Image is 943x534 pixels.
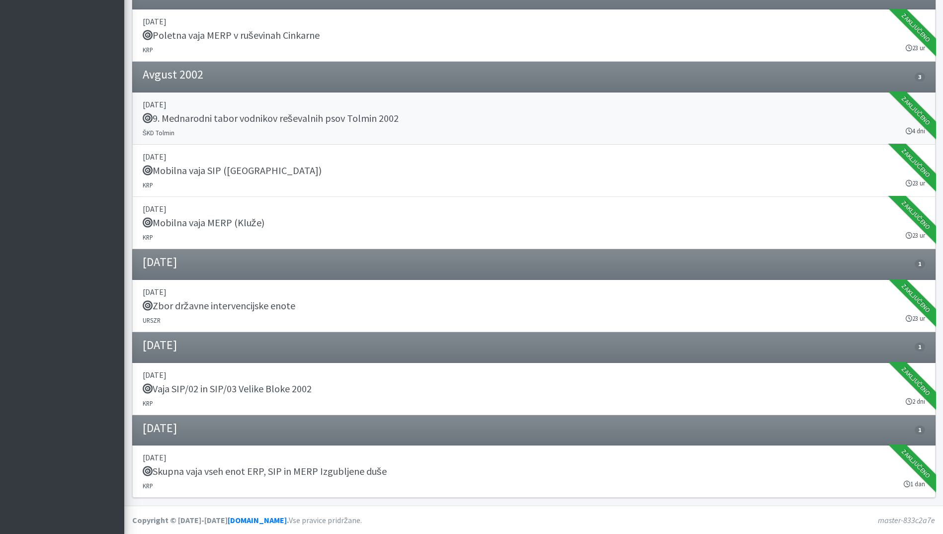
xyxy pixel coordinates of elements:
a: [DATE] Poletna vaja MERP v ruševinah Cinkarne KRP 23 ur Zaključeno [132,9,936,62]
small: KRP [143,399,153,407]
h5: Mobilna vaja SIP ([GEOGRAPHIC_DATA]) [143,165,322,177]
small: KRP [143,46,153,54]
a: [DATE] 9. Mednarodni tabor vodnikov reševalnih psov Tolmin 2002 ŠKD Tolmin 4 dni Zaključeno [132,92,936,145]
footer: Vse pravice pridržane. [124,506,943,534]
strong: Copyright © [DATE]-[DATE] . [132,515,289,525]
p: [DATE] [143,286,925,298]
a: [DATE] Zbor državne intervencijske enote URSZR 23 ur Zaključeno [132,280,936,332]
a: [DATE] Skupna vaja vseh enot ERP, SIP in MERP Izgubljene duše KRP 1 dan Zaključeno [132,445,936,498]
a: [DATE] Vaja SIP/02 in SIP/03 Velike Bloke 2002 KRP 2 dni Zaključeno [132,363,936,415]
span: 1 [915,426,925,435]
em: master-833c2a7e [878,515,935,525]
h5: Vaja SIP/02 in SIP/03 Velike Bloke 2002 [143,383,312,395]
small: KRP [143,233,153,241]
h5: Poletna vaja MERP v ruševinah Cinkarne [143,29,320,41]
h5: Mobilna vaja MERP (Kluže) [143,217,264,229]
h4: [DATE] [143,338,177,353]
a: [DATE] Mobilna vaja MERP (Kluže) KRP 23 ur Zaključeno [132,197,936,249]
h4: Avgust 2002 [143,68,203,82]
small: KRP [143,482,153,490]
small: ŠKD Tolmin [143,129,175,137]
small: URSZR [143,316,161,324]
p: [DATE] [143,369,925,381]
p: [DATE] [143,203,925,215]
h5: Zbor državne intervencijske enote [143,300,295,312]
p: [DATE] [143,151,925,163]
a: [DOMAIN_NAME] [228,515,287,525]
h5: Skupna vaja vseh enot ERP, SIP in MERP Izgubljene duše [143,465,387,477]
h4: [DATE] [143,255,177,269]
p: [DATE] [143,98,925,110]
span: 3 [915,73,925,82]
span: 1 [915,343,925,352]
h4: [DATE] [143,421,177,436]
small: KRP [143,181,153,189]
p: [DATE] [143,15,925,27]
span: 1 [915,260,925,268]
a: [DATE] Mobilna vaja SIP ([GEOGRAPHIC_DATA]) KRP 23 ur Zaključeno [132,145,936,197]
p: [DATE] [143,451,925,463]
h5: 9. Mednarodni tabor vodnikov reševalnih psov Tolmin 2002 [143,112,399,124]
